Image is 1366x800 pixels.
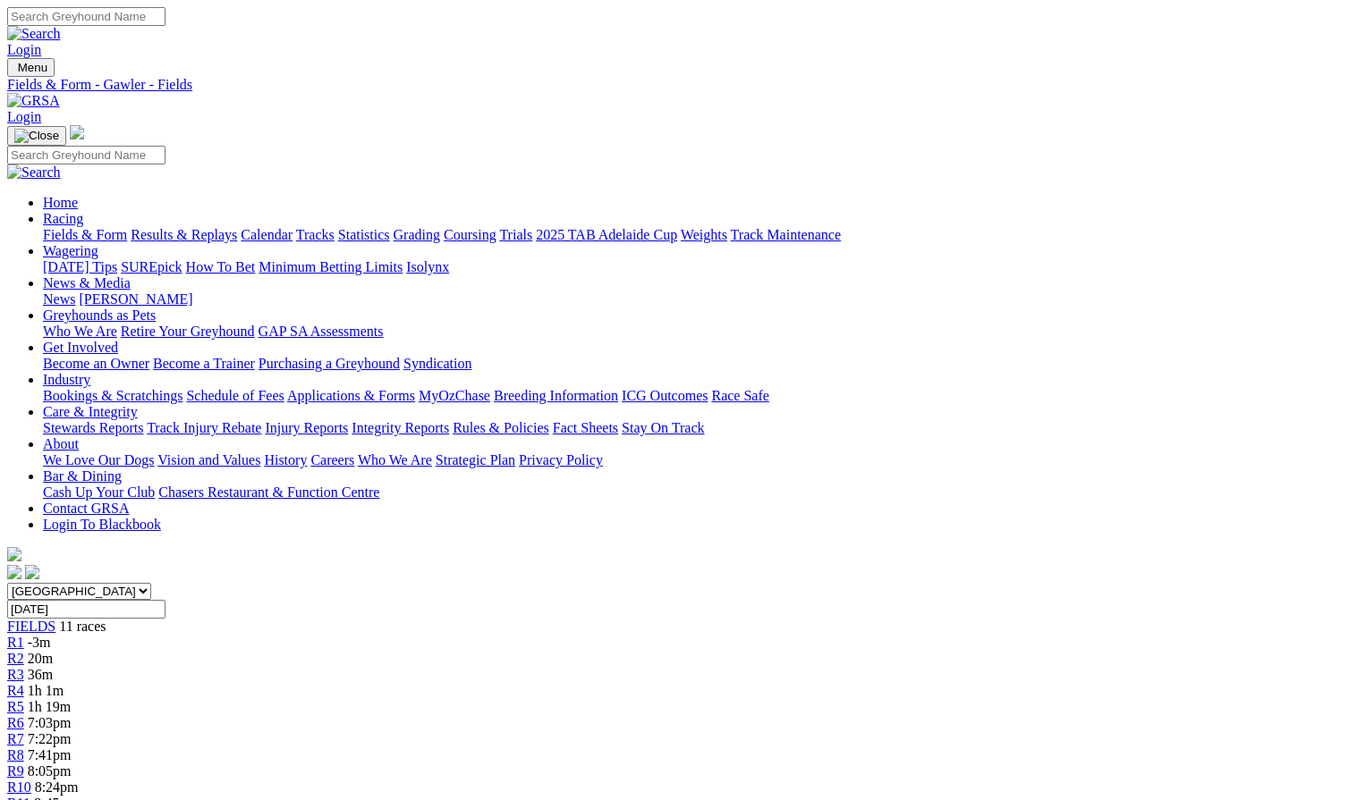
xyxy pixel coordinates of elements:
[43,324,117,339] a: Who We Are
[265,420,348,435] a: Injury Reports
[79,291,192,307] a: [PERSON_NAME]
[43,275,131,291] a: News & Media
[43,259,117,274] a: [DATE] Tips
[7,565,21,579] img: facebook.svg
[338,227,390,242] a: Statistics
[43,501,129,516] a: Contact GRSA
[43,307,156,323] a: Greyhounds as Pets
[7,164,61,181] img: Search
[28,763,72,779] span: 8:05pm
[43,452,154,467] a: We Love Our Dogs
[18,61,47,74] span: Menu
[59,619,106,634] span: 11 races
[147,420,261,435] a: Track Injury Rebate
[186,259,256,274] a: How To Bet
[7,77,1359,93] a: Fields & Form - Gawler - Fields
[43,404,138,419] a: Care & Integrity
[453,420,549,435] a: Rules & Policies
[28,731,72,746] span: 7:22pm
[43,484,1359,501] div: Bar & Dining
[444,227,496,242] a: Coursing
[158,484,379,500] a: Chasers Restaurant & Function Centre
[7,7,165,26] input: Search
[7,146,165,164] input: Search
[43,420,143,435] a: Stewards Reports
[553,420,618,435] a: Fact Sheets
[259,356,400,371] a: Purchasing a Greyhound
[7,26,61,42] img: Search
[419,388,490,403] a: MyOzChase
[241,227,293,242] a: Calendar
[121,324,255,339] a: Retire Your Greyhound
[519,452,603,467] a: Privacy Policy
[43,420,1359,436] div: Care & Integrity
[406,259,449,274] a: Isolynx
[7,635,24,650] a: R1
[7,779,31,795] a: R10
[131,227,237,242] a: Results & Replays
[43,291,1359,307] div: News & Media
[287,388,415,403] a: Applications & Forms
[711,388,768,403] a: Race Safe
[43,340,118,355] a: Get Involved
[121,259,182,274] a: SUREpick
[7,58,55,77] button: Toggle navigation
[157,452,260,467] a: Vision and Values
[43,484,155,500] a: Cash Up Your Club
[7,126,66,146] button: Toggle navigation
[43,388,182,403] a: Bookings & Scratchings
[7,547,21,561] img: logo-grsa-white.png
[499,227,532,242] a: Trials
[7,42,41,57] a: Login
[43,372,90,387] a: Industry
[25,565,39,579] img: twitter.svg
[43,468,122,484] a: Bar & Dining
[70,125,84,139] img: logo-grsa-white.png
[43,356,1359,372] div: Get Involved
[494,388,618,403] a: Breeding Information
[7,683,24,698] a: R4
[296,227,335,242] a: Tracks
[43,227,127,242] a: Fields & Form
[43,452,1359,468] div: About
[7,109,41,124] a: Login
[436,452,515,467] a: Strategic Plan
[43,356,149,371] a: Become an Owner
[264,452,307,467] a: History
[7,715,24,730] a: R6
[43,195,78,210] a: Home
[358,452,432,467] a: Who We Are
[28,683,64,698] span: 1h 1m
[43,436,79,451] a: About
[28,667,53,682] span: 36m
[403,356,471,371] a: Syndication
[7,731,24,746] a: R7
[7,747,24,762] a: R8
[43,517,161,532] a: Login To Blackbook
[7,619,55,634] a: FIELDS
[43,388,1359,404] div: Industry
[7,763,24,779] span: R9
[681,227,727,242] a: Weights
[28,651,53,666] span: 20m
[14,129,59,143] img: Close
[7,699,24,714] a: R5
[622,388,708,403] a: ICG Outcomes
[35,779,79,795] span: 8:24pm
[28,635,51,650] span: -3m
[7,651,24,666] a: R2
[153,356,255,371] a: Become a Trainer
[259,324,384,339] a: GAP SA Assessments
[394,227,440,242] a: Grading
[7,667,24,682] a: R3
